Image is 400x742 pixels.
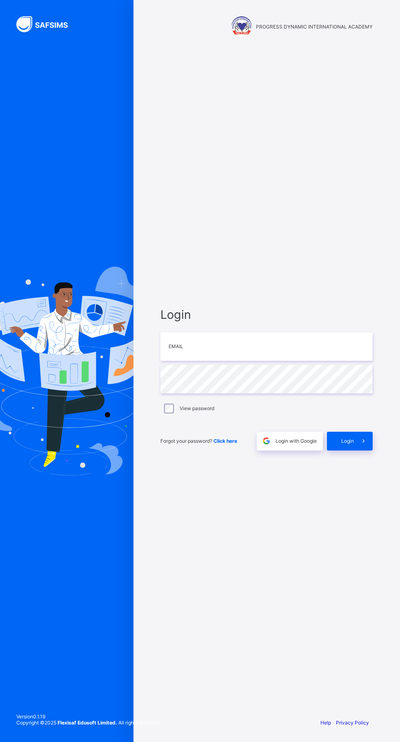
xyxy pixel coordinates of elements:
[160,307,373,322] span: Login
[262,436,271,446] img: google.396cfc9801f0270233282035f929180a.svg
[256,24,373,30] span: PROGRESS DYNAMIC INTERNATIONAL ACADEMY
[341,438,354,444] span: Login
[180,405,214,411] label: View password
[160,438,237,444] span: Forgot your password?
[16,720,160,726] span: Copyright © 2025 All rights reserved.
[213,438,237,444] a: Click here
[276,438,317,444] span: Login with Google
[336,720,369,726] a: Privacy Policy
[58,720,117,726] strong: Flexisaf Edusoft Limited.
[16,713,160,720] span: Version 0.1.19
[320,720,331,726] a: Help
[16,16,78,32] img: SAFSIMS Logo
